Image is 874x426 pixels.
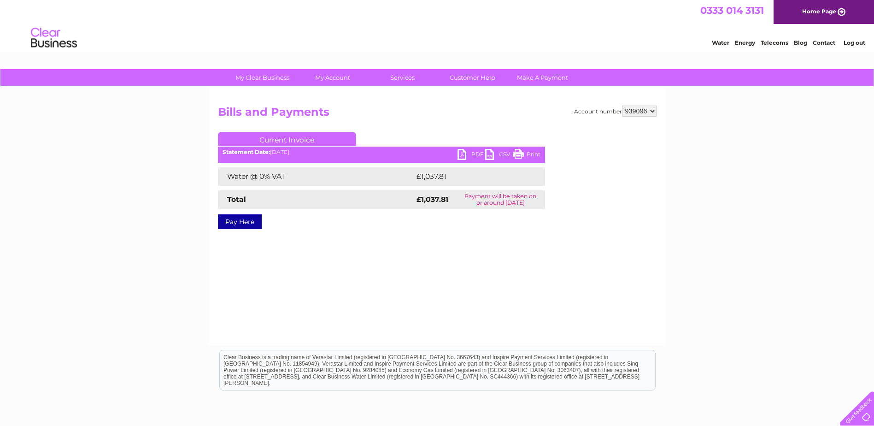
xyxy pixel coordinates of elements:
a: 0333 014 3131 [700,5,764,16]
td: Payment will be taken on or around [DATE] [456,190,545,209]
td: £1,037.81 [414,167,530,186]
div: Account number [574,106,657,117]
a: CSV [485,149,513,162]
td: Water @ 0% VAT [218,167,414,186]
a: Log out [844,39,865,46]
a: Current Invoice [218,132,356,146]
strong: Total [227,195,246,204]
a: My Account [294,69,370,86]
a: My Clear Business [224,69,300,86]
a: PDF [458,149,485,162]
a: Energy [735,39,755,46]
strong: £1,037.81 [416,195,448,204]
img: logo.png [30,24,77,52]
a: Contact [813,39,835,46]
a: Blog [794,39,807,46]
a: Customer Help [434,69,510,86]
a: Telecoms [761,39,788,46]
a: Water [712,39,729,46]
div: Clear Business is a trading name of Verastar Limited (registered in [GEOGRAPHIC_DATA] No. 3667643... [220,5,655,45]
a: Print [513,149,540,162]
h2: Bills and Payments [218,106,657,123]
a: Make A Payment [504,69,581,86]
a: Pay Here [218,214,262,229]
div: [DATE] [218,149,545,155]
b: Statement Date: [223,148,270,155]
a: Services [364,69,440,86]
